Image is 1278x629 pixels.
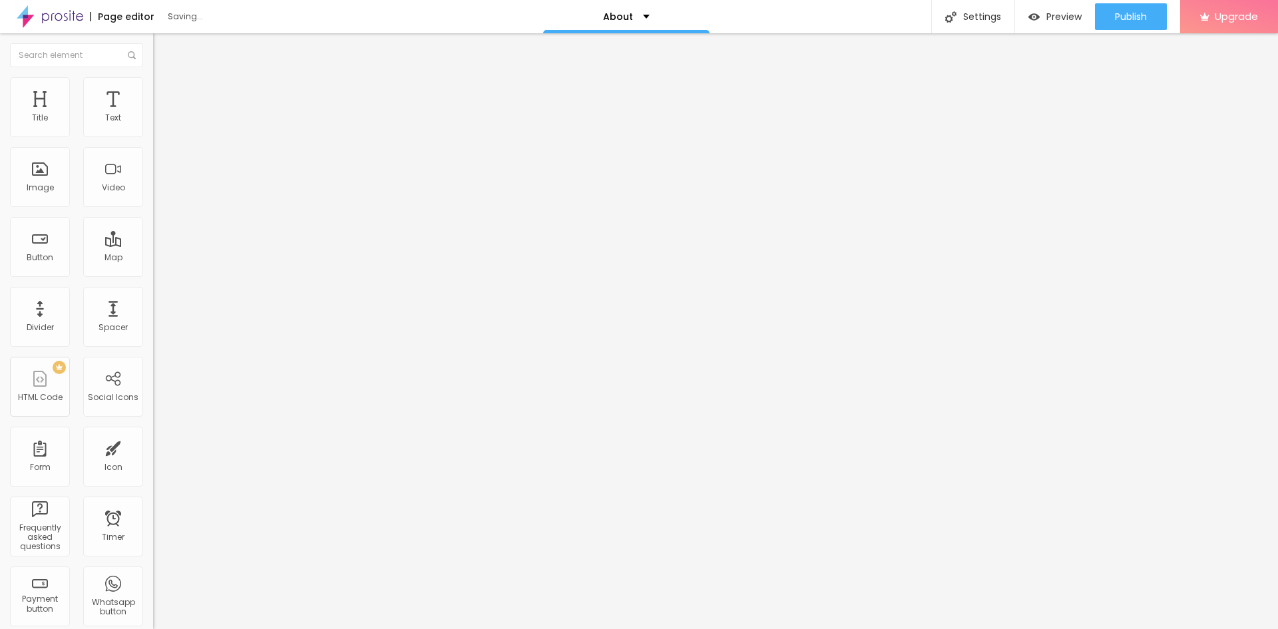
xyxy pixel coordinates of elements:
[27,323,54,332] div: Divider
[27,183,54,192] div: Image
[13,523,66,552] div: Frequently asked questions
[99,323,128,332] div: Spacer
[10,43,143,67] input: Search element
[90,12,154,21] div: Page editor
[153,33,1278,629] iframe: Editor
[102,183,125,192] div: Video
[27,253,53,262] div: Button
[88,393,138,402] div: Social Icons
[105,253,122,262] div: Map
[1028,11,1040,23] img: view-1.svg
[168,13,321,21] div: Saving...
[105,463,122,472] div: Icon
[13,594,66,614] div: Payment button
[1215,11,1258,22] span: Upgrade
[18,393,63,402] div: HTML Code
[30,463,51,472] div: Form
[945,11,957,23] img: Icone
[1015,3,1095,30] button: Preview
[105,113,121,122] div: Text
[1046,11,1082,22] span: Preview
[32,113,48,122] div: Title
[603,12,633,21] p: About
[1115,11,1147,22] span: Publish
[102,532,124,542] div: Timer
[1095,3,1167,30] button: Publish
[128,51,136,59] img: Icone
[87,598,139,617] div: Whatsapp button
